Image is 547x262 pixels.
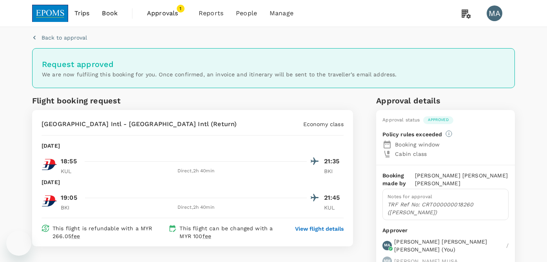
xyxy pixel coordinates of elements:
div: MA [487,5,502,21]
img: EPOMS SDN BHD [32,5,68,22]
p: We are now fulfiling this booking for you. Once confirmed, an invoice and itinerary will be sent ... [42,70,505,78]
img: MH [42,157,57,172]
div: Direct , 2h 40min [85,204,307,211]
div: Approval status [382,116,420,124]
p: This flight can be changed with a MYR 100 [179,224,280,240]
p: This flight is refundable with a MYR 266.05 [53,224,165,240]
p: 19:05 [61,193,77,202]
p: 21:35 [324,157,344,166]
p: Policy rules exceeded [382,130,442,138]
span: Reports [199,9,223,18]
button: View flight details [295,225,344,233]
iframe: Button to launch messaging window [6,231,31,256]
span: 1 [177,5,185,13]
span: Manage [270,9,293,18]
p: Back to approval [42,34,87,42]
span: People [236,9,257,18]
p: [DATE] [42,178,60,186]
p: 18:55 [61,157,77,166]
p: Cabin class [395,150,509,158]
p: [PERSON_NAME] [PERSON_NAME] [PERSON_NAME] ( You ) [394,238,504,253]
div: Direct , 2h 40min [85,167,307,175]
img: MH [42,193,57,209]
p: [PERSON_NAME] [PERSON_NAME] [PERSON_NAME] [415,172,509,187]
span: fee [71,233,80,239]
span: Approved [423,117,453,123]
button: Back to approval [32,34,87,42]
p: BKI [61,204,80,211]
p: Booking window [395,141,509,148]
p: 21:45 [324,193,344,202]
p: Approver [382,226,509,235]
span: Approvals [147,9,186,18]
p: [GEOGRAPHIC_DATA] Intl - [GEOGRAPHIC_DATA] Intl (Return) [42,119,237,129]
span: Trips [74,9,90,18]
p: TRF Ref No: CRT000000018260 ([PERSON_NAME]) [388,201,504,216]
h6: Request approved [42,58,505,70]
p: KUL [324,204,344,211]
span: Notes for approval [388,194,432,199]
p: BKI [324,167,344,175]
p: KUL [61,167,80,175]
h6: Approval details [376,94,515,107]
p: / [506,242,509,249]
span: Book [102,9,118,18]
p: [DATE] [42,142,60,150]
p: MA [384,242,390,248]
span: fee [203,233,211,239]
p: Economy class [303,120,344,128]
p: Booking made by [382,172,415,187]
h6: Flight booking request [32,94,191,107]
